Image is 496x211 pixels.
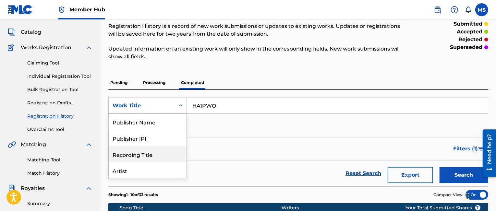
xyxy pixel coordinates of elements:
img: Matching [8,141,16,148]
p: accepted [457,28,482,36]
div: Work Title [113,102,171,110]
img: help [451,6,458,14]
p: Pending [108,76,129,89]
img: Top Rightsholder [58,6,66,14]
div: User Menu [475,3,488,16]
p: Completed [179,76,206,89]
div: Drag [466,186,469,206]
a: Registration Drafts [27,100,93,106]
a: Summary [27,200,93,207]
a: Individual Registration Tool [27,73,93,80]
p: submitted [454,20,482,28]
button: Search [440,167,488,183]
a: Matching Tool [27,157,93,163]
img: Royalties [8,184,16,192]
span: Royalties [21,184,45,192]
img: expand [85,141,93,148]
span: Catalog [21,28,41,36]
a: Claiming Tool [27,60,93,66]
span: Member Hub [69,6,105,13]
a: Public Search [431,3,444,16]
a: Bulk Registration Tool [27,86,93,93]
a: Registration History [27,113,93,120]
a: CatalogCatalog [8,28,41,36]
a: Match History [27,170,93,177]
span: Compact View [433,192,463,198]
p: Registration History is a record of new work submissions or updates to existing works. Updates or... [108,22,401,38]
span: Matching [21,141,46,148]
p: superseded [450,43,482,51]
img: expand [85,184,93,192]
div: Artist [109,162,187,179]
img: search [434,6,442,14]
img: Works Registration [8,44,16,52]
button: Export [388,167,433,183]
a: Reset Search [342,166,384,181]
div: Recording Title [109,146,187,162]
div: ISRC [109,179,187,195]
div: Publisher IPI [109,130,187,146]
button: Filters (1) [449,141,488,157]
p: Processing [141,76,167,89]
a: Overclaims Tool [27,126,93,133]
form: Search Form [108,98,488,186]
p: rejected [458,36,482,43]
iframe: Chat Widget [464,180,496,211]
div: Help [448,3,461,16]
p: Showing 1 - 10 of 33 results [108,192,158,198]
span: Works Registration [21,44,71,52]
img: MLC Logo [8,5,33,14]
a: SummarySummary [8,13,47,20]
img: Catalog [8,28,16,36]
iframe: Resource Center [478,127,496,179]
div: Publisher Name [109,114,187,130]
span: Filters ( 1 ) [453,145,478,153]
img: expand [85,44,93,52]
p: Updated information on an existing work will only show in the corresponding fields. New work subm... [108,45,401,61]
div: Notifications [465,6,471,13]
